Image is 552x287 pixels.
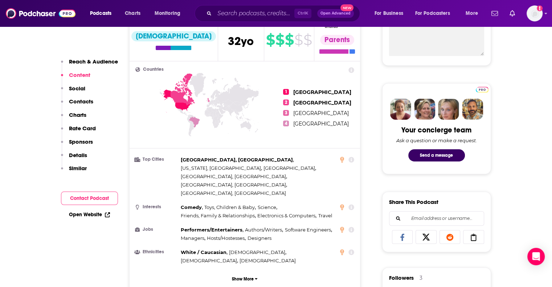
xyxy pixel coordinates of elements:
button: open menu [461,8,487,19]
span: Podcasts [90,8,111,19]
span: , [207,234,246,242]
p: Reach & Audience [69,58,118,65]
span: [DEMOGRAPHIC_DATA] [229,249,285,255]
h3: Ethnicities [135,250,178,254]
a: Open Website [69,212,110,218]
img: Barbara Profile [414,99,435,120]
img: Jules Profile [438,99,459,120]
a: Copy Link [463,230,484,244]
span: $ [285,34,294,46]
span: [DEMOGRAPHIC_DATA] [240,258,296,263]
span: , [181,181,287,189]
span: [DEMOGRAPHIC_DATA] [181,258,237,263]
img: Podchaser Pro [476,87,488,93]
span: [GEOGRAPHIC_DATA], [GEOGRAPHIC_DATA] [181,182,286,188]
p: Rate Card [69,125,96,132]
span: Authors/Writers [245,227,282,233]
span: [GEOGRAPHIC_DATA] [293,89,351,95]
span: , [181,248,228,257]
span: For Business [375,8,403,19]
span: [GEOGRAPHIC_DATA], [GEOGRAPHIC_DATA] [181,173,286,179]
button: Content [61,71,90,85]
span: Followers [389,274,414,281]
div: Ask a question or make a request. [396,138,477,143]
span: More [466,8,478,19]
a: Share on Facebook [392,230,413,244]
span: , [181,203,203,212]
span: Monitoring [155,8,180,19]
span: , [181,226,244,234]
p: Similar [69,165,87,172]
button: Show profile menu [527,5,543,21]
a: Show notifications dropdown [488,7,501,20]
button: Contacts [61,98,93,111]
span: , [181,234,205,242]
span: Science [258,204,276,210]
h3: Jobs [135,227,178,232]
svg: Add a profile image [537,5,543,11]
div: Search followers [389,211,484,226]
span: Comedy [181,204,202,210]
span: Electronics & Computers [257,213,315,218]
button: Details [61,152,87,165]
a: Charts [120,8,145,19]
span: [GEOGRAPHIC_DATA], [GEOGRAPHIC_DATA] [181,157,293,163]
span: Toys, Children & Baby [204,204,255,210]
p: Sponsors [69,138,93,145]
button: open menu [369,8,412,19]
span: Hosts/Hostesses [207,235,245,241]
button: Send a message [408,149,465,161]
span: , [258,203,277,212]
button: Open AdvancedNew [317,9,354,18]
span: , [181,257,238,265]
span: 4 [283,120,289,126]
p: Charts [69,111,86,118]
span: [GEOGRAPHIC_DATA] [263,165,315,171]
span: Performers/Entertainers [181,227,242,233]
button: Charts [61,111,86,125]
input: Search podcasts, credits, & more... [214,8,294,19]
span: $ [303,34,312,46]
button: open menu [150,8,190,19]
p: Show More [232,276,254,282]
span: , [181,156,294,164]
img: Sydney Profile [390,99,411,120]
span: , [245,226,283,234]
h3: Interests [135,205,178,209]
button: open menu [85,8,121,19]
span: [GEOGRAPHIC_DATA] [293,110,349,116]
a: Pro website [476,86,488,93]
span: Countries [143,67,164,72]
div: 3 [420,275,422,281]
button: Sponsors [61,138,93,152]
span: Parental Status [325,20,347,29]
div: Search podcasts, credits, & more... [201,5,367,22]
span: Designers [248,235,271,241]
img: User Profile [527,5,543,21]
span: 32 yo [228,34,254,48]
button: Social [61,85,85,98]
span: Software Engineers [285,227,331,233]
div: Open Intercom Messenger [527,248,545,265]
a: Share on X/Twitter [416,230,437,244]
span: Charts [125,8,140,19]
p: Contacts [69,98,93,105]
h3: Share This Podcast [389,198,438,205]
img: Podchaser - Follow, Share and Rate Podcasts [6,7,75,20]
span: 2 [283,99,289,105]
button: open menu [410,8,461,19]
span: 1 [283,89,289,95]
span: , [181,164,262,172]
span: [GEOGRAPHIC_DATA], [GEOGRAPHIC_DATA] [181,190,286,196]
span: Open Advanced [320,12,351,15]
input: Email address or username... [395,212,478,225]
span: , [229,248,286,257]
span: $ [275,34,284,46]
span: Managers [181,235,204,241]
button: Contact Podcast [61,192,118,205]
span: [GEOGRAPHIC_DATA] [293,120,349,127]
p: Details [69,152,87,159]
h3: Top Cities [135,157,178,162]
span: [US_STATE], [GEOGRAPHIC_DATA] [181,165,261,171]
span: Logged in as mfurr [527,5,543,21]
